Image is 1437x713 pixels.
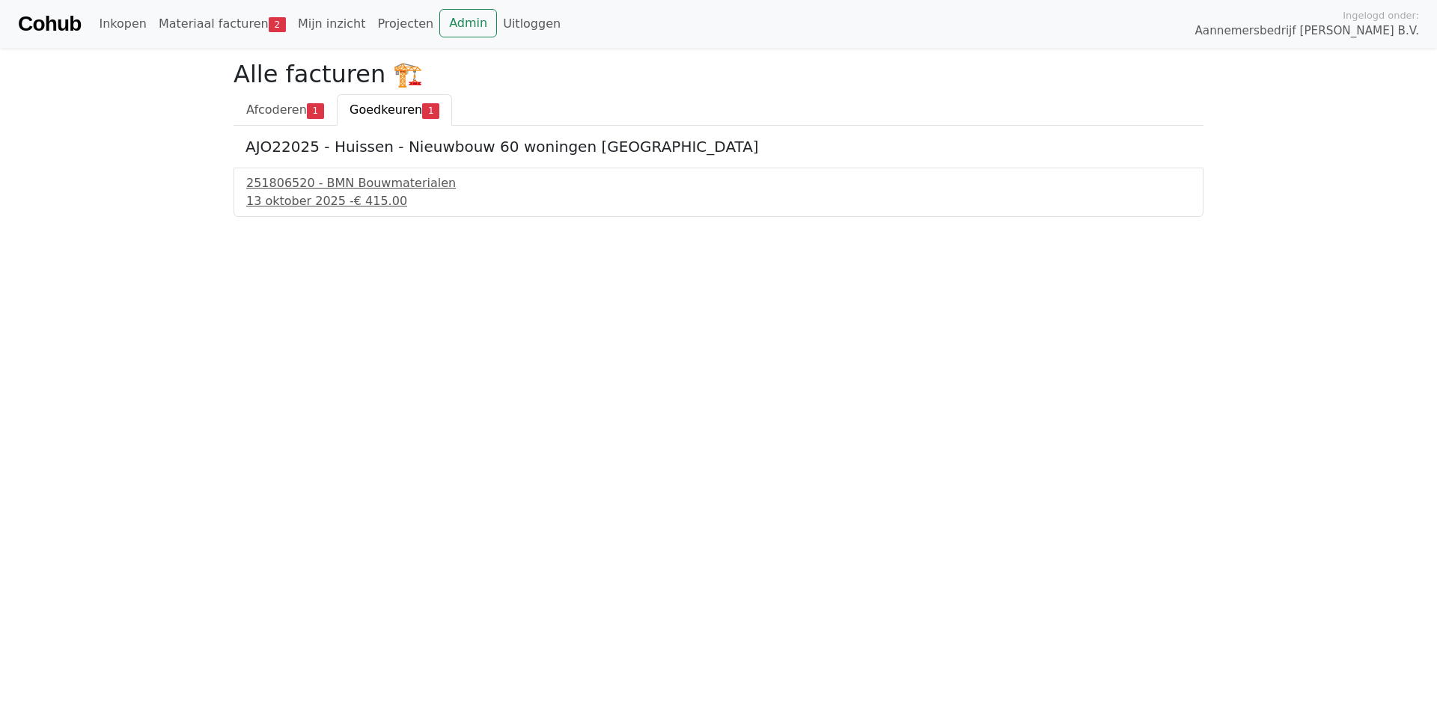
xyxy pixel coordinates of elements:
span: Afcoderen [246,102,307,117]
span: € 415.00 [354,194,407,208]
span: 2 [269,17,286,32]
a: Mijn inzicht [292,9,372,39]
h5: AJO22025 - Huissen - Nieuwbouw 60 woningen [GEOGRAPHIC_DATA] [245,138,1192,156]
span: 1 [307,103,324,118]
a: Projecten [371,9,439,39]
span: 1 [422,103,439,118]
a: 251806520 - BMN Bouwmaterialen13 oktober 2025 -€ 415.00 [246,174,1191,210]
span: Goedkeuren [350,102,422,117]
a: Uitloggen [497,9,567,39]
a: Materiaal facturen2 [153,9,292,39]
div: 13 oktober 2025 - [246,192,1191,210]
a: Admin [439,9,497,37]
a: Inkopen [93,9,152,39]
h2: Alle facturen 🏗️ [234,60,1203,88]
div: 251806520 - BMN Bouwmaterialen [246,174,1191,192]
span: Ingelogd onder: [1343,8,1419,22]
a: Cohub [18,6,81,42]
a: Goedkeuren1 [337,94,452,126]
a: Afcoderen1 [234,94,337,126]
span: Aannemersbedrijf [PERSON_NAME] B.V. [1195,22,1419,40]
